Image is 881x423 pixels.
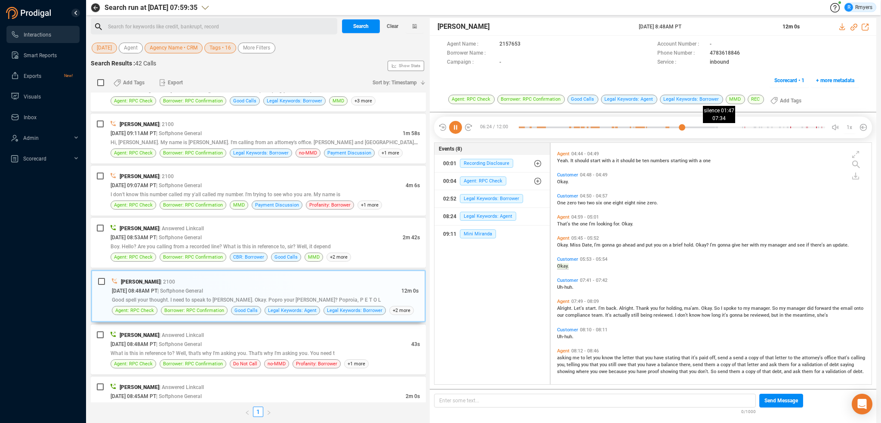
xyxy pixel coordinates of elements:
[119,43,143,53] button: Agent
[574,306,585,311] span: Let's
[788,242,797,248] span: and
[841,306,854,311] span: email
[112,288,157,294] span: [DATE] 08:48AM PT
[581,355,586,361] span: to
[6,108,80,126] li: Inbox
[570,242,582,248] span: Miss
[23,156,46,162] span: Scorecard
[847,3,850,12] span: R
[255,201,299,209] span: Payment Discussion
[844,121,856,133] button: 1x
[406,182,420,188] span: 4m 6s
[732,242,742,248] span: give
[832,306,841,311] span: the
[749,355,760,361] span: copy
[24,94,41,100] span: Visuals
[718,242,732,248] span: gonna
[443,210,456,223] div: 08:24
[659,306,666,311] span: for
[785,312,793,318] span: the
[163,360,223,368] span: Borrower: RPC Confirmation
[557,312,565,318] span: our
[580,221,589,227] span: one
[710,242,718,248] span: I'm
[156,341,202,347] span: | Softphone General
[91,166,426,216] div: [PERSON_NAME]| 2100[DATE] 09:07AM PT| Softphone General4m 6sI don't know this number called my y'...
[434,208,550,225] button: 08:24Legal Keywords: Agent
[722,312,730,318] span: it's
[602,158,612,164] span: with
[238,43,275,53] button: More Filters
[702,312,712,318] span: how
[625,200,637,206] span: eight
[770,74,809,87] button: Scorecard • 1
[114,149,153,157] span: Agent: RPC Check
[608,362,618,367] span: still
[737,362,747,367] span: that
[234,306,258,315] span: Good Calls
[765,355,775,361] span: that
[123,76,145,90] span: Add Tags
[704,362,717,367] span: them
[768,242,788,248] span: manager
[689,312,702,318] span: know
[582,242,594,248] span: Date,
[327,306,382,315] span: Legal Keywords: Borrower
[443,157,456,170] div: 00:01
[628,362,638,367] span: that
[163,97,223,105] span: Borrower: RPC Confirmation
[557,362,567,367] span: you,
[847,120,852,134] span: 1x
[712,312,722,318] span: long
[411,341,420,347] span: 43s
[794,355,802,361] span: the
[557,200,567,206] span: One
[807,306,815,311] span: did
[557,221,572,227] span: That's
[403,235,420,241] span: 2m 42s
[604,200,613,206] span: one
[567,362,581,367] span: telling
[163,149,223,157] span: Borrower: RPC Confirmation
[744,312,750,318] span: be
[23,135,39,141] span: Admin
[637,242,646,248] span: and
[662,242,669,248] span: on
[388,61,424,71] button: Show Stats
[373,76,417,90] span: Sort by: Timestamp
[642,158,650,164] span: ten
[460,159,513,168] span: Recording Disclosure
[614,355,622,361] span: the
[665,355,681,361] span: stating
[108,76,150,90] button: Add Tags
[111,350,335,356] span: What is this in reference to? Well, that's why I'm asking you. That's why I'm asking you. You need t
[111,130,156,136] span: [DATE] 09:11AM PT
[810,242,826,248] span: there's
[274,253,298,261] span: Good Calls
[267,97,322,105] span: Legal Keywords: Borrower
[613,312,631,318] span: actually
[387,19,398,33] span: Clear
[145,43,203,53] button: Agency Name • CRM
[775,355,788,361] span: letter
[443,227,456,241] div: 09:11
[593,355,602,361] span: you
[602,242,616,248] span: gonna
[600,362,608,367] span: you
[164,306,224,315] span: Borrower: RPC Confirmation
[596,200,604,206] span: six
[296,360,337,368] span: Profanity: Borrower
[788,355,794,361] span: to
[120,332,159,338] span: [PERSON_NAME]
[678,312,689,318] span: don't
[327,253,351,262] span: +2 more
[112,297,381,303] span: Good spell your thought. I need to speak to [PERSON_NAME]. Okay. Popro your [PERSON_NAME]? Poproi...
[605,312,613,318] span: It's
[163,201,223,209] span: Borrower: RPC Confirmation
[679,362,693,367] span: there,
[357,201,382,210] span: +1 more
[616,158,620,164] span: it
[750,242,760,248] span: with
[591,312,605,318] span: team.
[557,306,574,311] span: Alright.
